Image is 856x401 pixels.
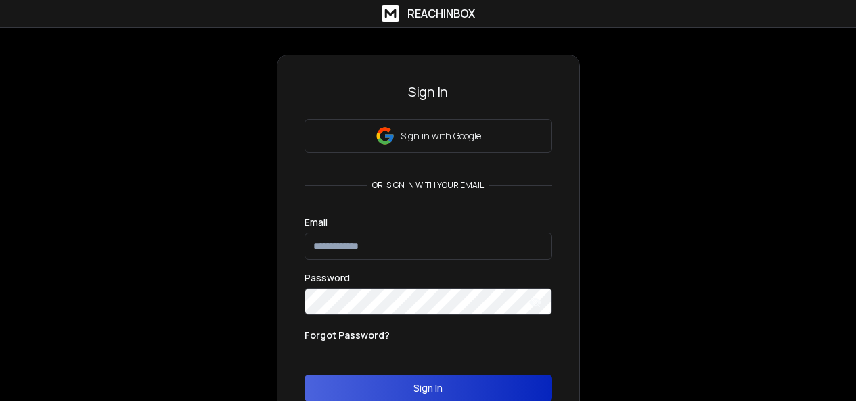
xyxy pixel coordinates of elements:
a: ReachInbox [382,5,475,22]
p: or, sign in with your email [367,180,489,191]
label: Password [305,273,350,283]
button: Sign in with Google [305,119,552,153]
h3: Sign In [305,82,552,101]
h1: ReachInbox [407,5,475,22]
label: Email [305,218,328,227]
p: Forgot Password? [305,329,390,342]
p: Sign in with Google [401,129,481,143]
